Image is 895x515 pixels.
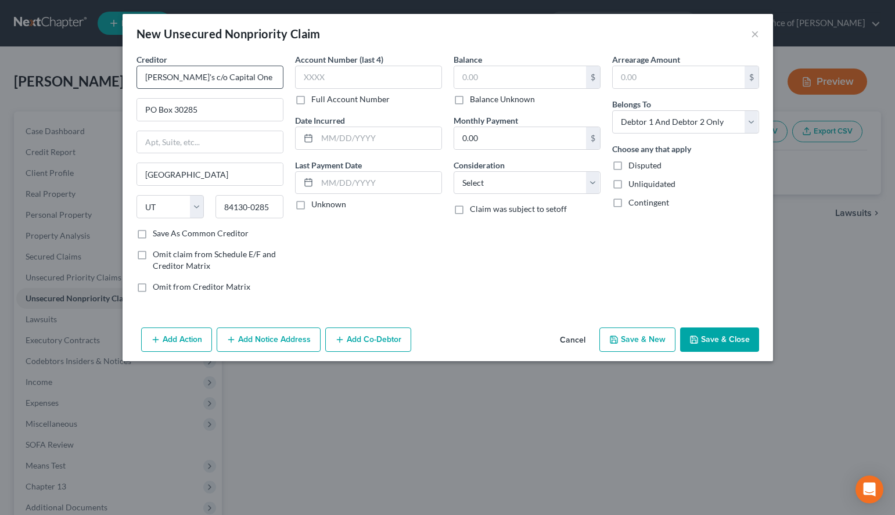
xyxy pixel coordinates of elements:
span: Disputed [628,160,662,170]
label: Monthly Payment [454,114,518,127]
input: 0.00 [454,66,586,88]
input: Apt, Suite, etc... [137,131,283,153]
label: Balance Unknown [470,93,535,105]
button: × [751,27,759,41]
input: Enter address... [137,99,283,121]
label: Full Account Number [311,93,390,105]
input: MM/DD/YYYY [317,172,441,194]
div: $ [586,66,600,88]
label: Account Number (last 4) [295,53,383,66]
input: 0.00 [613,66,745,88]
span: Omit from Creditor Matrix [153,282,250,291]
span: Unliquidated [628,179,675,189]
input: Search creditor by name... [136,66,283,89]
span: Claim was subject to setoff [470,204,567,214]
label: Save As Common Creditor [153,228,249,239]
input: Enter city... [137,163,283,185]
div: $ [586,127,600,149]
button: Save & Close [680,327,759,352]
input: MM/DD/YYYY [317,127,441,149]
span: Omit claim from Schedule E/F and Creditor Matrix [153,249,276,271]
button: Add Notice Address [217,327,321,352]
span: Creditor [136,55,167,64]
span: Belongs To [612,99,651,109]
button: Save & New [599,327,675,352]
label: Consideration [454,159,505,171]
label: Arrearage Amount [612,53,680,66]
button: Cancel [551,329,595,352]
input: Enter zip... [215,195,283,218]
label: Choose any that apply [612,143,691,155]
label: Date Incurred [295,114,345,127]
div: $ [745,66,759,88]
input: XXXX [295,66,442,89]
div: New Unsecured Nonpriority Claim [136,26,321,42]
button: Add Action [141,327,212,352]
span: Contingent [628,197,669,207]
button: Add Co-Debtor [325,327,411,352]
label: Last Payment Date [295,159,362,171]
input: 0.00 [454,127,586,149]
div: Open Intercom Messenger [856,476,883,503]
label: Balance [454,53,482,66]
label: Unknown [311,199,346,210]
